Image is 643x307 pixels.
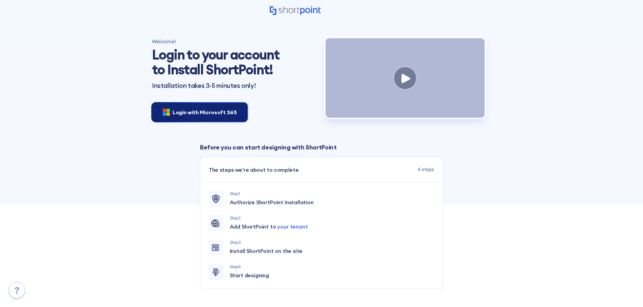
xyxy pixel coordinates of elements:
[230,271,269,279] span: Start designing
[230,222,308,231] span: Add ShortPoint to
[209,166,298,174] span: The steps we're about to complete
[152,47,284,77] h1: Login to your account to Install ShortPoint!
[418,166,434,174] span: 4 steps
[230,198,314,206] span: Authorize ShortPoint Installation
[230,264,434,270] p: Step 4
[230,191,434,197] p: Step 1
[152,38,317,45] h4: Welcome!
[609,275,643,307] iframe: Chat Widget
[173,108,237,116] span: Login with Microsoft 365
[230,239,434,245] p: Step 3
[152,82,317,89] p: Installation takes 3-5 minutes only!
[230,215,434,221] p: Step 2
[277,223,308,230] span: your tenant
[230,247,303,255] span: Install ShortPoint on the site
[152,103,247,122] button: Login with Microsoft 365
[200,143,443,152] p: Before you can start designing with ShortPoint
